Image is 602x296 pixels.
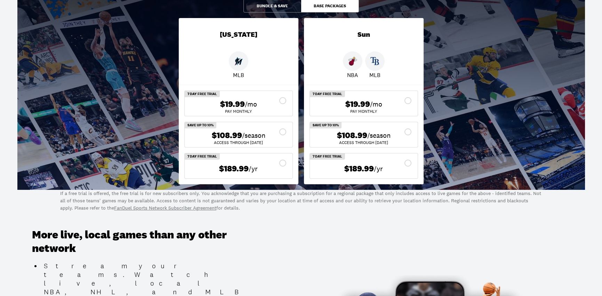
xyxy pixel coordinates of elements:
[179,18,298,51] div: [US_STATE]
[370,99,382,109] span: /mo
[345,99,370,109] span: $19.99
[310,122,342,128] div: Save Up To 10%
[304,18,424,51] div: Sun
[190,141,287,145] div: ACCESS THROUGH [DATE]
[369,71,380,79] p: MLB
[185,91,220,97] div: 7 Day Free Trial
[219,164,249,174] span: $189.99
[315,109,412,113] div: Pay Monthly
[32,228,258,255] h3: More live, local games than any other network
[344,164,374,174] span: $189.99
[60,190,542,212] p: If a free trial is offered, the free trial is for new subscribers only. You acknowledge that you ...
[337,130,367,141] span: $108.99
[190,109,287,113] div: Pay Monthly
[114,205,216,211] a: FanDuel Sports Network Subscriber Agreement
[234,57,243,66] img: Marlins
[310,91,345,97] div: 7 Day Free Trial
[245,99,257,109] span: /mo
[347,71,358,79] p: NBA
[185,153,220,160] div: 7 Day Free Trial
[310,153,345,160] div: 7 Day Free Trial
[220,99,245,109] span: $19.99
[370,57,379,66] img: Rays
[348,57,357,66] img: Heat
[233,71,244,79] p: MLB
[315,141,412,145] div: ACCESS THROUGH [DATE]
[212,130,242,141] span: $108.99
[249,164,258,174] span: /yr
[242,130,265,140] span: /season
[367,130,391,140] span: /season
[374,164,383,174] span: /yr
[185,122,216,128] div: Save Up To 10%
